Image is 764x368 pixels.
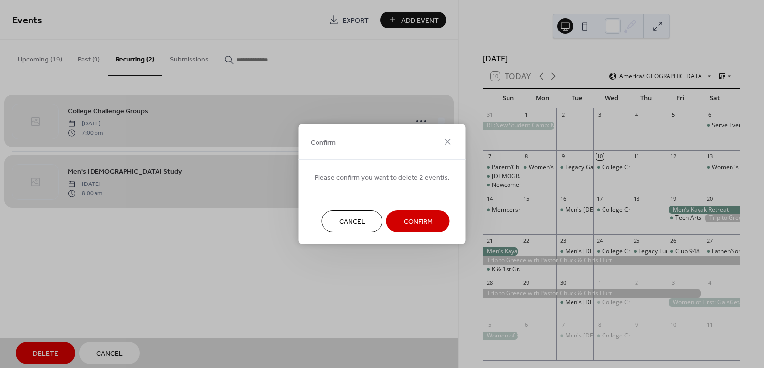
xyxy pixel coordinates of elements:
[315,173,450,183] span: Please confirm you want to delete 2 event(s.
[404,217,433,227] span: Confirm
[322,210,382,232] button: Cancel
[386,210,450,232] button: Confirm
[311,137,336,148] span: Confirm
[339,217,365,227] span: Cancel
